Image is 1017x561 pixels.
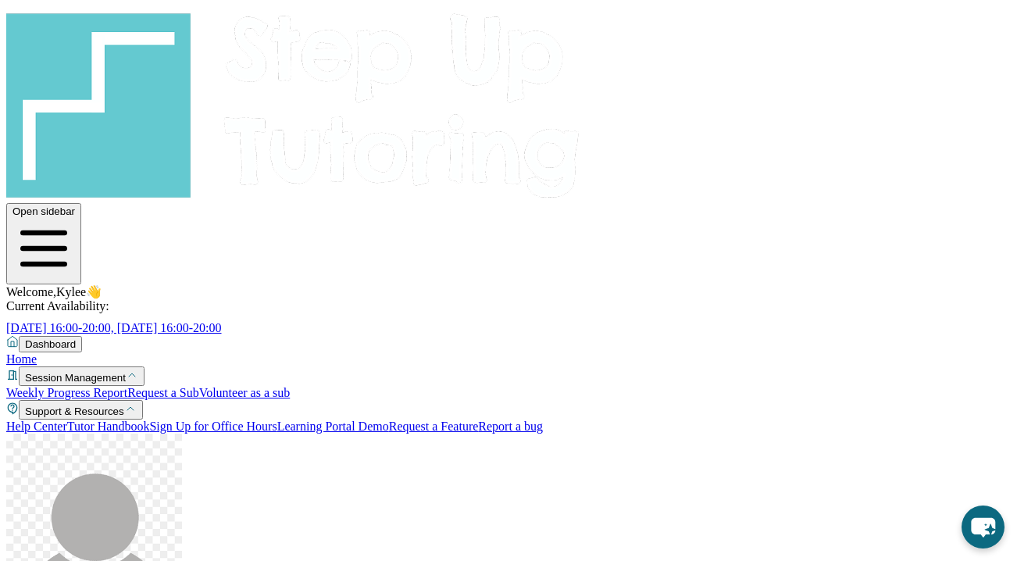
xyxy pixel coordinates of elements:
[6,285,102,298] span: Welcome, Kylee 👋
[199,386,291,399] a: Volunteer as a sub
[962,506,1005,548] button: chat-button
[6,299,109,313] span: Current Availability:
[19,336,82,352] button: Dashboard
[277,420,389,433] a: Learning Portal Demo
[19,400,143,420] button: Support & Resources
[6,420,67,433] a: Help Center
[6,6,581,200] img: logo
[6,321,222,334] span: [DATE] 16:00-20:00, [DATE] 16:00-20:00
[6,203,81,284] button: Open sidebar
[12,205,75,217] span: Open sidebar
[149,420,277,433] a: Sign Up for Office Hours
[6,321,241,334] a: [DATE] 16:00-20:00, [DATE] 16:00-20:00
[127,386,199,399] a: Request a Sub
[478,420,543,433] a: Report a bug
[6,386,127,399] a: Weekly Progress Report
[25,338,76,350] span: Dashboard
[67,420,150,433] a: Tutor Handbook
[6,352,37,366] a: Home
[389,420,479,433] a: Request a Feature
[25,372,126,384] span: Session Management
[25,406,124,417] span: Support & Resources
[19,366,145,386] button: Session Management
